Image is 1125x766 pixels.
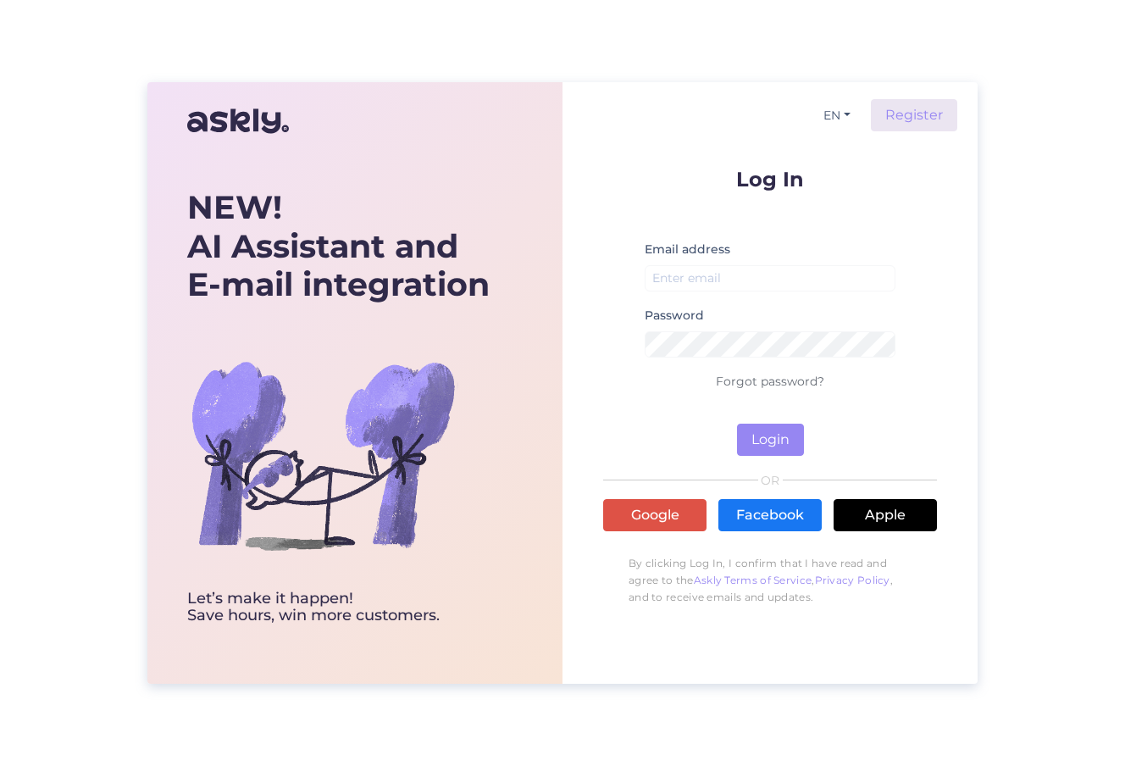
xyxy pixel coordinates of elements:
[694,574,812,586] a: Askly Terms of Service
[718,499,822,531] a: Facebook
[603,547,937,614] p: By clicking Log In, I confirm that I have read and agree to the , , and to receive emails and upd...
[187,319,458,591] img: bg-askly
[737,424,804,456] button: Login
[645,265,895,291] input: Enter email
[834,499,937,531] a: Apple
[716,374,824,389] a: Forgot password?
[645,241,730,258] label: Email address
[645,307,704,325] label: Password
[871,99,957,131] a: Register
[603,169,937,190] p: Log In
[758,475,783,486] span: OR
[815,574,890,586] a: Privacy Policy
[187,591,490,624] div: Let’s make it happen! Save hours, win more customers.
[187,187,282,227] b: NEW!
[187,101,289,142] img: Askly
[187,188,490,304] div: AI Assistant and E-mail integration
[817,103,857,128] button: EN
[603,499,707,531] a: Google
